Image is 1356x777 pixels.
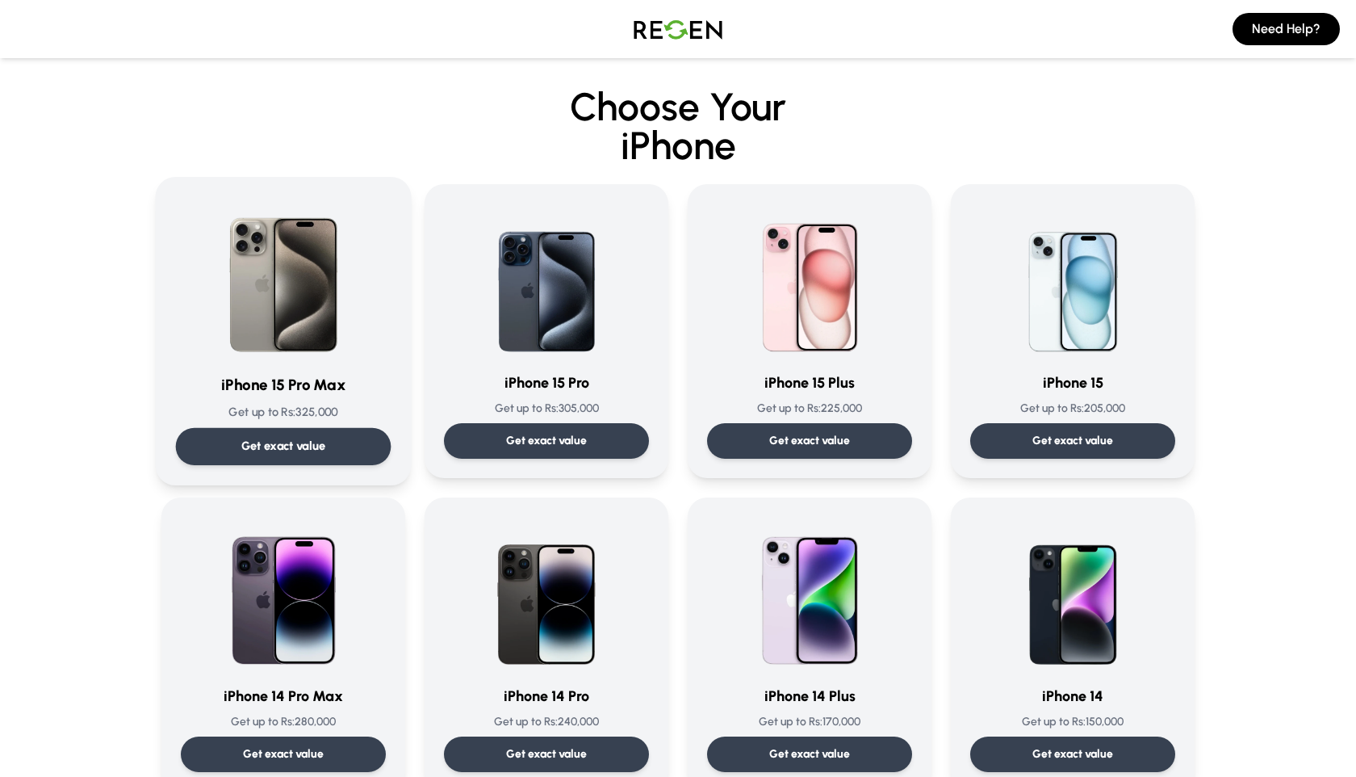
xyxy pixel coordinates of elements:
p: Get up to Rs: 240,000 [444,714,649,730]
img: iPhone 15 Plus [732,204,887,359]
img: iPhone 14 [995,517,1150,672]
img: iPhone 15 Pro Max [202,197,365,360]
button: Need Help? [1233,13,1340,45]
p: Get up to Rs: 325,000 [176,404,391,421]
p: Get up to Rs: 305,000 [444,401,649,417]
p: Get exact value [769,433,850,449]
h3: iPhone 15 Pro Max [176,374,391,397]
p: Get up to Rs: 205,000 [970,401,1175,417]
h3: iPhone 14 [970,685,1175,708]
h3: iPhone 15 Plus [707,372,912,394]
h3: iPhone 14 Pro [444,685,649,708]
img: iPhone 14 Plus [732,517,887,672]
img: iPhone 14 Pro Max [206,517,361,672]
p: Get up to Rs: 225,000 [707,401,912,417]
p: Get exact value [506,433,587,449]
h3: iPhone 14 Plus [707,685,912,708]
img: iPhone 15 [995,204,1150,359]
h3: iPhone 14 Pro Max [181,685,386,708]
img: Logo [621,6,734,52]
p: Get exact value [506,746,587,762]
p: Get exact value [243,746,324,762]
p: Get exact value [1032,433,1113,449]
h3: iPhone 15 [970,372,1175,394]
p: Get exact value [1032,746,1113,762]
p: Get exact value [241,438,326,455]
img: iPhone 14 Pro [469,517,624,672]
p: Get up to Rs: 170,000 [707,714,912,730]
p: Get exact value [769,746,850,762]
span: iPhone [74,126,1282,165]
p: Get up to Rs: 280,000 [181,714,386,730]
img: iPhone 15 Pro [469,204,624,359]
span: Choose Your [570,83,786,130]
p: Get up to Rs: 150,000 [970,714,1175,730]
h3: iPhone 15 Pro [444,372,649,394]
